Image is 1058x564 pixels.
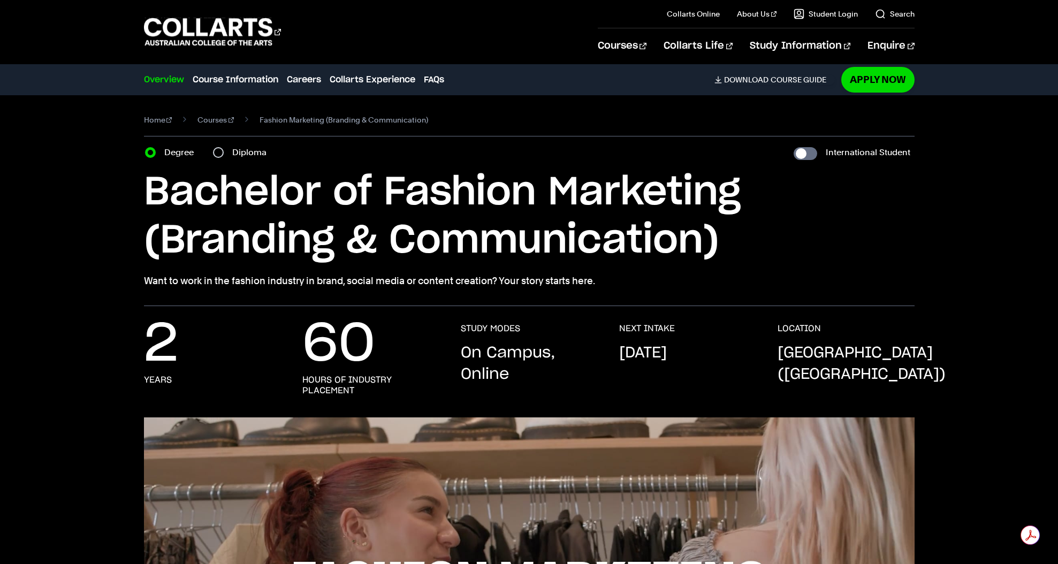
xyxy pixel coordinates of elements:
a: Collarts Experience [330,73,415,86]
a: Course Information [193,73,278,86]
label: Degree [164,145,200,160]
p: Want to work in the fashion industry in brand, social media or content creation? Your story start... [144,273,915,288]
div: Go to homepage [144,17,281,47]
a: Careers [287,73,321,86]
label: International Student [826,145,910,160]
a: Courses [598,28,646,64]
h3: NEXT INTAKE [619,323,675,334]
a: FAQs [424,73,444,86]
a: Collarts Online [667,9,720,19]
a: Search [875,9,915,19]
a: Study Information [750,28,850,64]
a: Apply Now [841,67,915,92]
label: Diploma [232,145,273,160]
a: DownloadCourse Guide [714,75,835,85]
a: Enquire [867,28,914,64]
h3: years [144,375,172,385]
h3: STUDY MODES [461,323,520,334]
h1: Bachelor of Fashion Marketing (Branding & Communication) [144,169,915,265]
a: Collarts Life [664,28,733,64]
a: Courses [197,112,234,127]
h3: hours of industry placement [302,375,439,396]
p: 2 [144,323,178,366]
span: Download [724,75,768,85]
p: 60 [302,323,375,366]
p: [GEOGRAPHIC_DATA] ([GEOGRAPHIC_DATA]) [778,342,946,385]
a: Home [144,112,172,127]
span: Fashion Marketing (Branding & Communication) [260,112,428,127]
a: About Us [737,9,777,19]
a: Student Login [794,9,858,19]
a: Overview [144,73,184,86]
h3: LOCATION [778,323,821,334]
p: [DATE] [619,342,667,364]
p: On Campus, Online [461,342,598,385]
